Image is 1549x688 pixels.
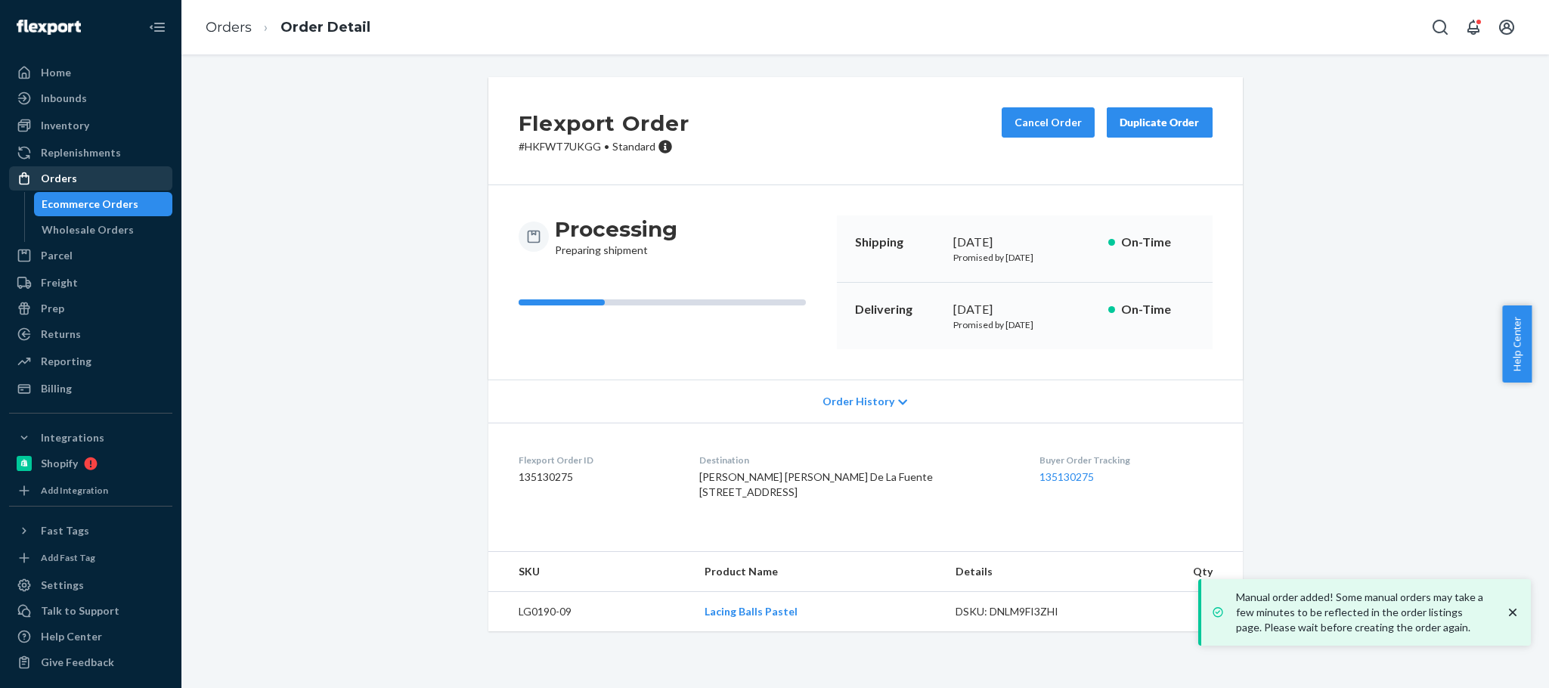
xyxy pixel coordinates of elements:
a: Returns [9,322,172,346]
div: Reporting [41,354,91,369]
h3: Processing [555,215,677,243]
div: Wholesale Orders [42,222,134,237]
div: Billing [41,381,72,396]
p: Promised by [DATE] [953,318,1096,331]
div: Fast Tags [41,523,89,538]
a: Parcel [9,243,172,268]
a: Inbounds [9,86,172,110]
div: Preparing shipment [555,215,677,258]
th: Details [943,552,1110,592]
div: Inventory [41,118,89,133]
p: Delivering [855,301,941,318]
div: Inbounds [41,91,87,106]
th: Product Name [692,552,943,592]
a: Add Fast Tag [9,549,172,567]
img: Flexport logo [17,20,81,35]
div: Give Feedback [41,655,114,670]
div: Integrations [41,430,104,445]
div: Returns [41,327,81,342]
a: Help Center [9,624,172,649]
button: Open account menu [1492,12,1522,42]
div: Add Fast Tag [41,551,95,564]
dt: Flexport Order ID [519,454,676,466]
td: LG0190-09 [488,592,692,632]
div: Talk to Support [41,603,119,618]
ol: breadcrumbs [194,5,383,50]
p: Promised by [DATE] [953,251,1096,264]
div: [DATE] [953,301,1096,318]
a: Settings [9,573,172,597]
a: Freight [9,271,172,295]
button: Help Center [1502,305,1532,383]
a: Home [9,60,172,85]
div: Parcel [41,248,73,263]
div: Help Center [41,629,102,644]
div: Ecommerce Orders [42,197,138,212]
button: Open Search Box [1425,12,1455,42]
div: Home [41,65,71,80]
a: Prep [9,296,172,321]
p: On-Time [1121,301,1194,318]
button: Give Feedback [9,650,172,674]
div: Settings [41,578,84,593]
span: [PERSON_NAME] [PERSON_NAME] De La Fuente [STREET_ADDRESS] [699,470,933,498]
a: Talk to Support [9,599,172,623]
div: Orders [41,171,77,186]
button: Duplicate Order [1107,107,1213,138]
div: Replenishments [41,145,121,160]
p: Shipping [855,234,941,251]
div: Freight [41,275,78,290]
a: Ecommerce Orders [34,192,173,216]
a: Reporting [9,349,172,373]
button: Fast Tags [9,519,172,543]
th: SKU [488,552,692,592]
a: Shopify [9,451,172,476]
h2: Flexport Order [519,107,689,139]
button: Cancel Order [1002,107,1095,138]
span: Order History [823,394,894,409]
div: Duplicate Order [1120,115,1200,130]
a: Wholesale Orders [34,218,173,242]
p: Manual order added! Some manual orders may take a few minutes to be reflected in the order listin... [1236,590,1490,635]
a: Lacing Balls Pastel [705,605,798,618]
button: Integrations [9,426,172,450]
a: Orders [9,166,172,191]
div: DSKU: DNLM9FI3ZHI [956,604,1098,619]
a: Inventory [9,113,172,138]
p: On-Time [1121,234,1194,251]
th: Qty [1110,552,1243,592]
span: Standard [612,140,655,153]
div: Shopify [41,456,78,471]
div: [DATE] [953,234,1096,251]
button: Close Navigation [142,12,172,42]
svg: close toast [1505,605,1520,620]
dt: Buyer Order Tracking [1039,454,1213,466]
a: Orders [206,19,252,36]
dd: 135130275 [519,470,676,485]
a: Order Detail [280,19,370,36]
dt: Destination [699,454,1015,466]
span: • [604,140,609,153]
a: Billing [9,377,172,401]
div: Prep [41,301,64,316]
a: Replenishments [9,141,172,165]
a: Add Integration [9,482,172,500]
p: # HKFWT7UKGG [519,139,689,154]
div: Add Integration [41,484,108,497]
td: 1 [1110,592,1243,632]
a: 135130275 [1039,470,1094,483]
button: Open notifications [1458,12,1489,42]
